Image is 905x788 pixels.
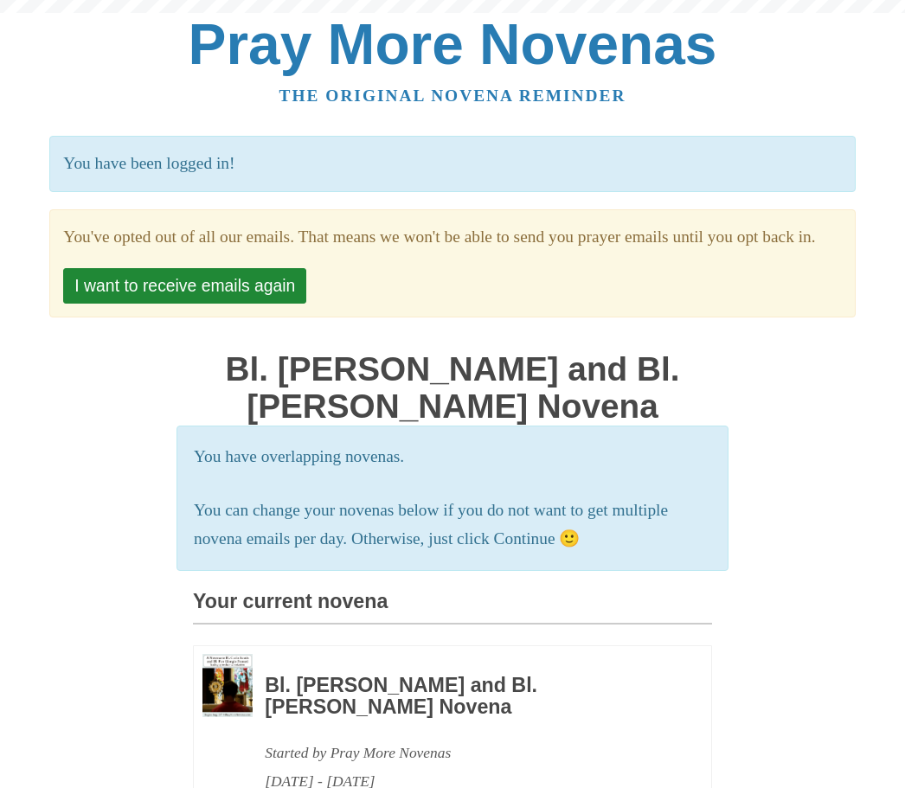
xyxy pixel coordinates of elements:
[193,591,712,625] h3: Your current novena
[265,739,664,767] div: Started by Pray More Novenas
[193,351,712,425] h1: Bl. [PERSON_NAME] and Bl. [PERSON_NAME] Novena
[63,268,306,304] button: I want to receive emails again
[194,497,711,554] p: You can change your novenas below if you do not want to get multiple novena emails per day. Other...
[63,223,841,252] section: You've opted out of all our emails. That means we won't be able to send you prayer emails until y...
[202,654,253,717] img: Novena image
[49,136,855,192] p: You have been logged in!
[279,86,626,105] a: The original novena reminder
[189,12,717,76] a: Pray More Novenas
[265,675,664,719] h3: Bl. [PERSON_NAME] and Bl. [PERSON_NAME] Novena
[194,443,711,471] p: You have overlapping novenas.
